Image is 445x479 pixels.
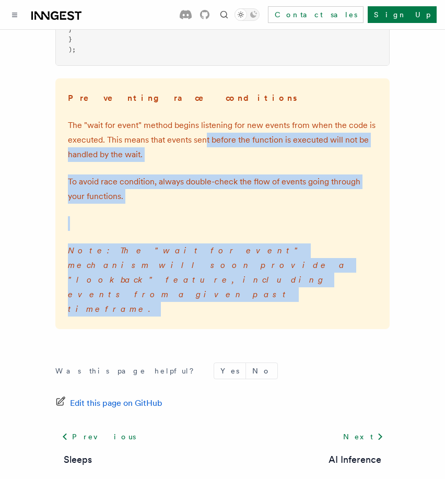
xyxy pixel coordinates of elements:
[68,26,72,33] span: }
[8,8,21,21] button: Toggle navigation
[218,8,230,21] button: Find something...
[337,427,390,446] a: Next
[70,396,162,411] span: Edit this page on GitHub
[55,396,162,411] a: Edit this page on GitHub
[68,36,72,43] span: }
[55,366,201,376] p: Was this page helpful?
[368,6,437,23] a: Sign Up
[64,452,92,467] a: Sleeps
[268,6,364,23] a: Contact sales
[68,118,377,162] p: The "wait for event" method begins listening for new events from when the code is executed. This ...
[55,427,142,446] a: Previous
[68,174,377,204] p: To avoid race condition, always double-check the flow of events going through your functions.
[214,363,245,379] button: Yes
[235,8,260,21] button: Toggle dark mode
[329,452,381,467] a: AI Inference
[68,93,299,103] strong: Preventing race conditions
[246,363,277,379] button: No
[68,246,348,314] em: Note: The "wait for event" mechanism will soon provide a "lookback" feature, including events fro...
[68,46,76,53] span: );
